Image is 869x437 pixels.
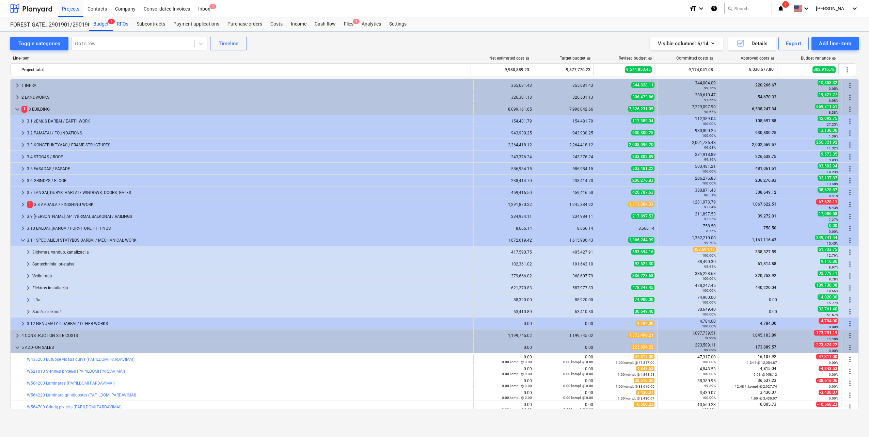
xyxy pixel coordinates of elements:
[476,190,532,195] div: 459,416.50
[476,131,532,135] div: 943,930.25
[704,217,716,221] small: 97.25%
[13,93,21,101] span: keyboard_arrow_right
[829,87,838,91] small: 3.05%
[19,212,27,221] span: keyboard_arrow_right
[827,254,838,257] small: 12.76%
[19,141,27,149] span: keyboard_arrow_right
[538,226,593,231] div: 8,666.14
[24,284,32,292] span: keyboard_arrow_right
[819,39,851,48] div: Add line-item
[89,17,113,31] a: Budget1
[702,289,716,292] small: 100.00%
[619,56,652,61] div: Revised budget
[108,19,115,24] span: 1
[19,189,27,197] span: keyboard_arrow_right
[827,170,838,174] small: 14.23%
[13,343,21,352] span: keyboard_arrow_down
[311,17,340,31] div: Cash flow
[755,273,777,278] span: 320,753.92
[755,249,777,254] span: 338,327.59
[827,242,838,245] small: 15.45%
[631,166,654,171] span: 503,481.22
[476,155,532,159] div: 243,376.24
[818,92,838,97] span: 19,827.27
[625,66,652,73] span: 9,574,853.45
[801,56,836,61] div: Budget variance
[815,282,838,288] span: 109,730.38
[631,285,654,290] span: 478,247.45
[846,129,854,137] span: More actions
[287,17,311,31] a: Income
[829,218,838,222] small: 7.27%
[706,229,716,233] small: 8.75%
[27,163,471,174] div: 3.5 FASADAS / FASADE
[658,39,715,48] div: Visible columns : 6/14
[827,123,838,126] small: 27.25%
[751,202,777,207] span: 1,067,622.51
[223,17,266,31] div: Purchase orders
[358,17,385,31] a: Analytics
[829,265,838,269] small: 8.97%
[829,99,838,102] small: 6.08%
[32,282,471,293] div: Elektros instaliacija
[660,116,716,126] div: 112,389.04
[704,205,716,209] small: 97.64%
[829,230,838,233] small: 0.00%
[708,56,713,61] span: help
[828,223,838,228] span: 0.00
[846,320,854,328] span: More actions
[711,4,717,13] i: Knowledge base
[660,283,716,293] div: 478,247.45
[846,236,854,244] span: More actions
[647,56,652,61] span: help
[24,272,32,280] span: keyboard_arrow_right
[27,128,471,139] div: 3.2 PAMATAI / FOUNDATIONS
[524,56,530,61] span: help
[702,277,716,280] small: 100.00%
[21,104,471,115] div: 3 BUILDING
[19,224,27,232] span: keyboard_arrow_right
[846,355,854,363] span: More actions
[812,66,836,73] span: 302,916.78
[755,190,777,195] span: 308,649.12
[19,165,27,173] span: keyboard_arrow_right
[538,262,593,266] div: 101,642.10
[820,259,838,264] span: 9,116.80
[802,4,810,13] i: keyboard_arrow_down
[19,236,27,244] span: keyboard_arrow_down
[132,17,169,31] div: Subcontracts
[476,95,532,100] div: 326,301.13
[843,66,851,74] span: More actions
[476,166,532,171] div: 586,984.15
[811,37,859,50] button: Add line-item
[846,284,854,292] span: More actions
[741,56,775,61] div: Approved costs
[538,155,593,159] div: 243,376.24
[818,294,838,300] span: 14,020.00
[27,369,125,374] a: W521010 Sieninės plytelės (PAPILDOMI PARDAVIMAI)
[10,37,68,50] button: Toggle categories
[21,92,471,103] div: 2 LANDWORKS
[704,86,716,90] small: 99.76%
[660,224,716,233] div: 758.50
[757,261,777,266] span: 61,814.88
[27,405,122,409] a: W564700 Grindų plytelės (PAPILDOMI PARDAVIMAI)
[728,37,776,50] button: Details
[385,17,411,31] div: Settings
[660,128,716,138] div: 930,800.25
[476,214,532,219] div: 234,984.11
[13,81,21,90] span: keyboard_arrow_right
[846,367,854,375] span: More actions
[763,226,777,230] span: 758.50
[827,182,838,186] small: 13.48%
[757,95,777,99] span: 54,670.33
[631,154,654,159] span: 233,802.89
[538,119,593,124] div: 154,481.79
[755,285,777,290] span: 440,220.04
[660,140,716,150] div: 2,001,736.43
[19,129,27,137] span: keyboard_arrow_right
[660,176,716,185] div: 206,276.83
[538,131,593,135] div: 943,930.25
[113,17,132,31] a: RFQs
